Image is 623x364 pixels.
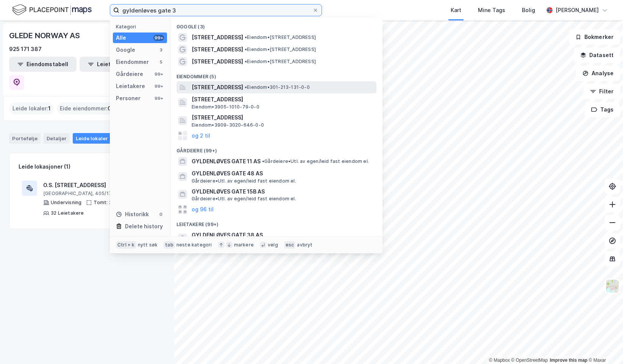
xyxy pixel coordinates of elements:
[9,102,54,115] div: Leide lokaler :
[262,158,264,164] span: •
[245,59,316,65] span: Eiendom • [STREET_ADDRESS]
[44,133,70,144] div: Detaljer
[109,135,117,142] div: 1
[192,122,264,128] span: Eiendom • 3909-3020-646-0-0
[192,157,261,166] span: GYLDENLØVES GATE 11 AS
[478,6,505,15] div: Mine Tags
[489,358,510,363] a: Mapbox
[284,241,296,249] div: esc
[94,200,134,206] div: Tomt: 255 379 ㎡
[556,6,599,15] div: [PERSON_NAME]
[192,104,259,110] span: Eiendom • 3905-1010-79-0-0
[108,104,111,113] span: 0
[192,131,210,140] button: og 2 til
[192,187,373,196] span: GYLDENLØVES GATE 15B AS
[550,358,587,363] a: Improve this map
[9,133,41,144] div: Portefølje
[116,24,167,29] div: Kategori
[585,102,620,117] button: Tags
[245,59,247,64] span: •
[116,82,145,91] div: Leietakere
[297,242,312,248] div: avbryt
[153,83,164,89] div: 99+
[522,6,535,15] div: Bolig
[170,18,383,31] div: Google (3)
[138,242,158,248] div: nytt søk
[43,181,152,190] div: O.S. [STREET_ADDRESS]
[170,215,383,229] div: Leietakere (99+)
[605,279,620,293] img: Z
[192,169,373,178] span: GYLDENLØVES GATE 48 AS
[245,84,247,90] span: •
[116,70,143,79] div: Gårdeiere
[116,94,141,103] div: Personer
[574,48,620,63] button: Datasett
[262,158,369,164] span: Gårdeiere • Utl. av egen/leid fast eiendom el.
[170,68,383,81] div: Eiendommer (5)
[192,95,373,104] span: [STREET_ADDRESS]
[245,34,247,40] span: •
[170,142,383,155] div: Gårdeiere (99+)
[80,57,147,72] button: Leietakertabell
[245,46,247,52] span: •
[569,29,620,45] button: Bokmerker
[153,95,164,101] div: 99+
[19,162,70,171] div: Leide lokasjoner (1)
[116,241,136,249] div: Ctrl + k
[119,5,312,16] input: Søk på adresse, matrikkel, gårdeiere, leietakere eller personer
[192,196,296,202] span: Gårdeiere • Utl. av egen/leid fast eiendom el.
[585,328,623,364] iframe: Chat Widget
[192,45,243,54] span: [STREET_ADDRESS]
[57,102,114,115] div: Eide eiendommer :
[116,45,135,54] div: Google
[9,29,81,42] div: GLEDE NORWAY AS
[268,242,278,248] div: velg
[245,46,316,53] span: Eiendom • [STREET_ADDRESS]
[116,57,149,67] div: Eiendommer
[234,242,254,248] div: markere
[192,83,243,92] span: [STREET_ADDRESS]
[9,57,77,72] button: Eiendomstabell
[158,47,164,53] div: 3
[192,205,214,214] button: og 96 til
[511,358,548,363] a: OpenStreetMap
[192,33,243,42] span: [STREET_ADDRESS]
[192,178,296,184] span: Gårdeiere • Utl. av egen/leid fast eiendom el.
[153,71,164,77] div: 99+
[584,84,620,99] button: Filter
[51,200,81,206] div: Undervisning
[73,133,120,144] div: Leide lokaler
[12,3,92,17] img: logo.f888ab2527a4732fd821a326f86c7f29.svg
[125,222,163,231] div: Delete history
[164,241,175,249] div: tab
[192,231,373,240] span: GYLDENLØVES GATE 38 AS
[158,59,164,65] div: 5
[51,210,84,216] div: 32 Leietakere
[116,210,149,219] div: Historikk
[245,84,310,90] span: Eiendom • 301-213-131-0-0
[245,34,316,40] span: Eiendom • [STREET_ADDRESS]
[451,6,461,15] div: Kart
[116,33,126,42] div: Alle
[9,45,42,54] div: 925 171 387
[192,57,243,66] span: [STREET_ADDRESS]
[576,66,620,81] button: Analyse
[158,211,164,217] div: 0
[43,191,152,197] div: [GEOGRAPHIC_DATA], 405/177
[48,104,51,113] span: 1
[153,35,164,41] div: 99+
[176,242,212,248] div: neste kategori
[192,113,373,122] span: [STREET_ADDRESS]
